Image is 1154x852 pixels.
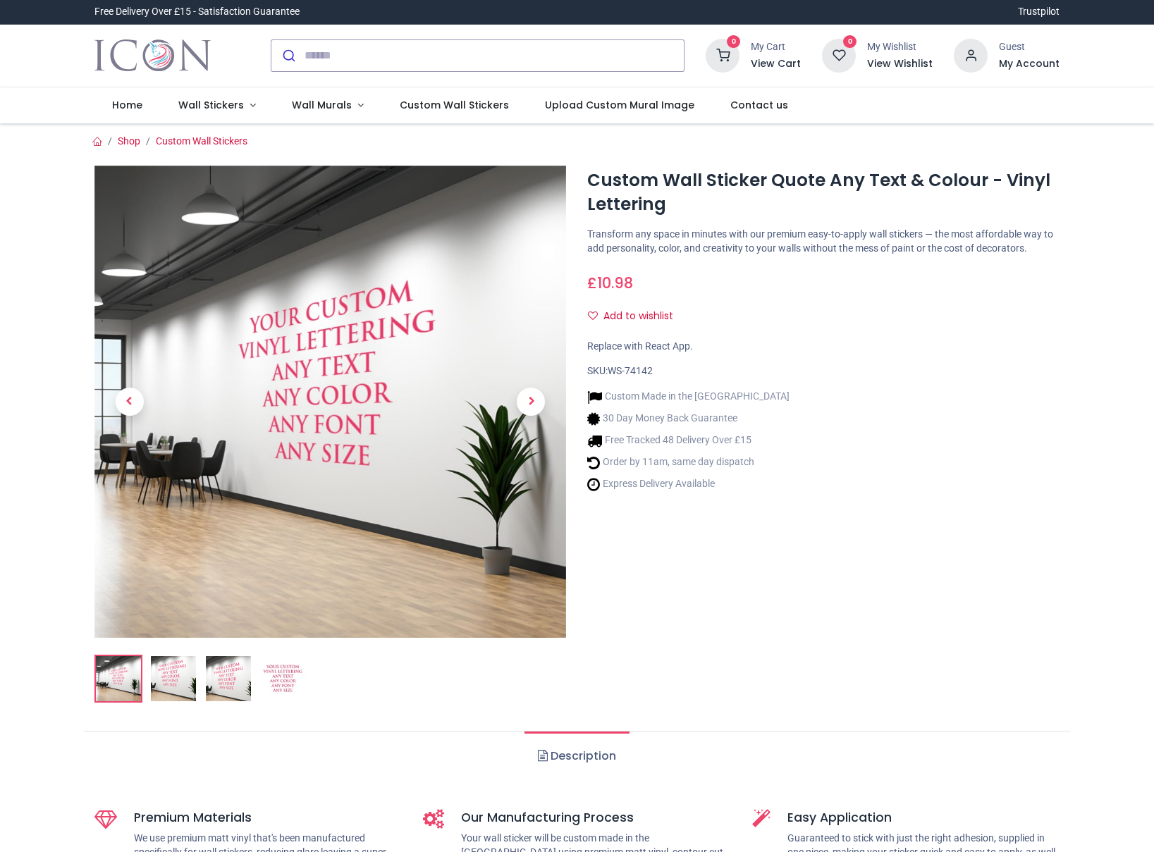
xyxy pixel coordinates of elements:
[94,36,211,75] img: Icon Wall Stickers
[96,656,141,701] img: Custom Wall Sticker Quote Any Text & Colour - Vinyl Lettering
[151,656,196,701] img: WS-74142-02
[587,304,685,328] button: Add to wishlistAdd to wishlist
[94,5,300,19] div: Free Delivery Over £15 - Satisfaction Guarantee
[206,656,251,701] img: WS-74142-03
[587,228,1060,255] p: Transform any space in minutes with our premium easy-to-apply wall stickers — the most affordable...
[545,98,694,112] span: Upload Custom Mural Image
[292,98,352,112] span: Wall Murals
[94,166,567,638] img: Custom Wall Sticker Quote Any Text & Colour - Vinyl Lettering
[496,236,566,567] a: Next
[587,364,1060,378] div: SKU:
[730,98,788,112] span: Contact us
[524,731,630,781] a: Description
[587,455,790,470] li: Order by 11am, same day dispatch
[822,49,856,60] a: 0
[587,477,790,492] li: Express Delivery Available
[261,656,306,701] img: WS-74142-04
[587,340,1060,354] div: Replace with React App.
[597,273,633,293] span: 10.98
[274,87,382,124] a: Wall Murals
[587,390,790,405] li: Custom Made in the [GEOGRAPHIC_DATA]
[116,388,144,416] span: Previous
[587,412,790,426] li: 30 Day Money Back Guarantee
[271,40,305,71] button: Submit
[517,388,545,416] span: Next
[94,36,211,75] a: Logo of Icon Wall Stickers
[587,168,1060,217] h1: Custom Wall Sticker Quote Any Text & Colour - Vinyl Lettering
[843,35,857,49] sup: 0
[751,40,801,54] div: My Cart
[161,87,274,124] a: Wall Stickers
[94,236,165,567] a: Previous
[727,35,740,49] sup: 0
[118,135,140,147] a: Shop
[178,98,244,112] span: Wall Stickers
[134,809,403,827] h5: Premium Materials
[461,809,731,827] h5: Our Manufacturing Process
[588,311,598,321] i: Add to wishlist
[999,57,1060,71] a: My Account
[787,809,1060,827] h5: Easy Application
[608,365,653,376] span: WS-74142
[587,273,633,293] span: £
[999,40,1060,54] div: Guest
[1018,5,1060,19] a: Trustpilot
[751,57,801,71] a: View Cart
[587,433,790,448] li: Free Tracked 48 Delivery Over £15
[706,49,739,60] a: 0
[867,40,933,54] div: My Wishlist
[156,135,247,147] a: Custom Wall Stickers
[867,57,933,71] a: View Wishlist
[112,98,142,112] span: Home
[400,98,509,112] span: Custom Wall Stickers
